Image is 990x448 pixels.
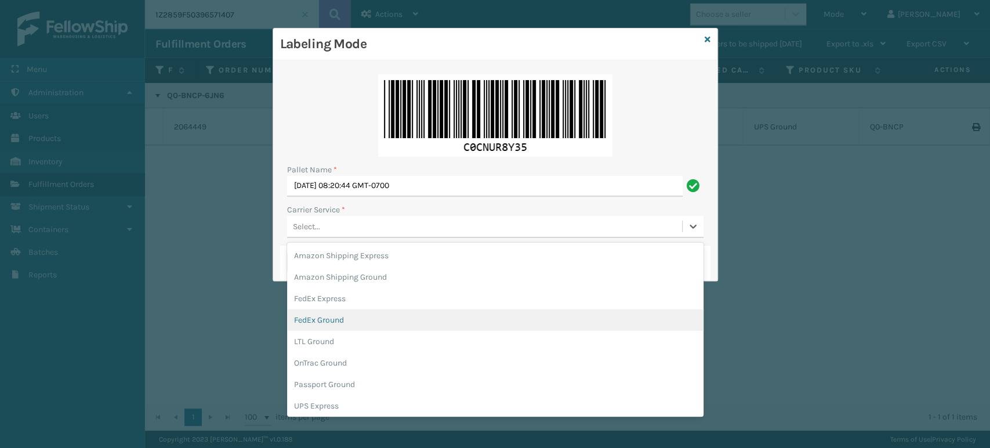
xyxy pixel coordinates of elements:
div: Amazon Shipping Ground [287,266,703,288]
div: Passport Ground [287,374,703,395]
div: FedEx Express [287,288,703,309]
label: Carrier Service [287,204,345,216]
h3: Labeling Mode [280,35,700,53]
label: Pallet Name [287,164,337,176]
div: LTL Ground [287,331,703,352]
div: FedEx Ground [287,309,703,331]
div: Select... [293,221,320,233]
img: 3G2QQoAAAAGSURBVAMAaRCDkAzLKFsAAAAASUVORK5CYII= [378,74,612,157]
div: Amazon Shipping Express [287,245,703,266]
div: UPS Express [287,395,703,417]
div: OnTrac Ground [287,352,703,374]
